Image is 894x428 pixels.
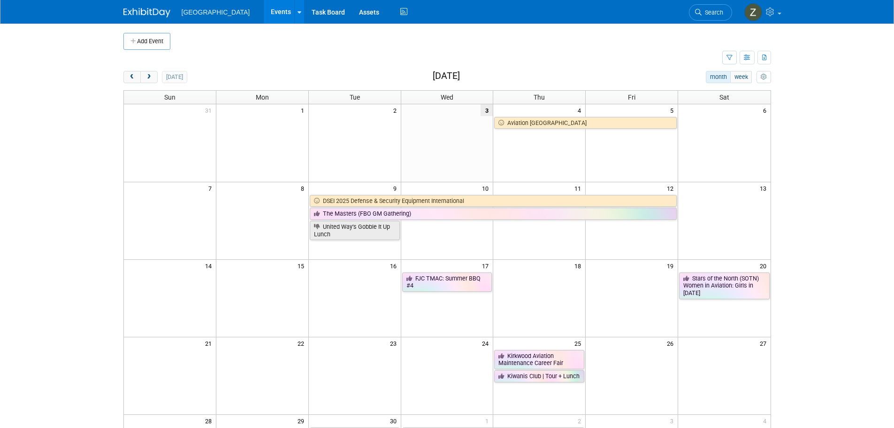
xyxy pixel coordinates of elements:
span: 5 [669,104,678,116]
i: Personalize Calendar [761,74,767,80]
span: [GEOGRAPHIC_DATA] [182,8,250,16]
span: 6 [762,104,771,116]
span: 29 [297,415,308,427]
span: 3 [669,415,678,427]
button: [DATE] [162,71,187,83]
span: 9 [392,182,401,194]
span: 1 [484,415,493,427]
a: Kiwanis Club | Tour + Lunch [494,370,584,382]
span: 31 [204,104,216,116]
span: Sun [164,93,176,101]
a: Kirkwood Aviation Maintenance Career Fair [494,350,584,369]
span: 15 [297,260,308,272]
span: 17 [481,260,493,272]
span: 3 [481,104,493,116]
span: 19 [666,260,678,272]
a: Stars of the North (SOTN) Women in Aviation: Girls in [DATE] [679,272,769,299]
span: 1 [300,104,308,116]
button: week [730,71,752,83]
button: month [706,71,731,83]
span: 2 [577,415,585,427]
span: 20 [759,260,771,272]
a: FJC TMAC: Summer BBQ #4 [402,272,492,292]
span: Wed [441,93,453,101]
span: 12 [666,182,678,194]
img: Zoe Graham [744,3,762,21]
span: Sat [719,93,729,101]
span: 26 [666,337,678,349]
button: prev [123,71,141,83]
span: 23 [389,337,401,349]
span: 16 [389,260,401,272]
span: Mon [256,93,269,101]
span: 30 [389,415,401,427]
img: ExhibitDay [123,8,170,17]
span: 24 [481,337,493,349]
button: next [140,71,158,83]
span: 22 [297,337,308,349]
span: 18 [573,260,585,272]
button: Add Event [123,33,170,50]
span: 25 [573,337,585,349]
h2: [DATE] [433,71,460,81]
a: United Way’s Gobble It Up Lunch [310,221,400,240]
span: Thu [534,93,545,101]
span: 28 [204,415,216,427]
span: Tue [350,93,360,101]
span: 10 [481,182,493,194]
span: 14 [204,260,216,272]
span: 4 [577,104,585,116]
span: 7 [207,182,216,194]
a: Aviation [GEOGRAPHIC_DATA] [494,117,677,129]
a: Search [689,4,732,21]
span: 27 [759,337,771,349]
button: myCustomButton [756,71,771,83]
span: 2 [392,104,401,116]
span: 8 [300,182,308,194]
span: Fri [628,93,635,101]
span: 21 [204,337,216,349]
span: 13 [759,182,771,194]
a: DSEI 2025 Defense & Security Equipment International [310,195,677,207]
span: 4 [762,415,771,427]
span: Search [702,9,723,16]
span: 11 [573,182,585,194]
a: The Masters (FBO GM Gathering) [310,208,677,220]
